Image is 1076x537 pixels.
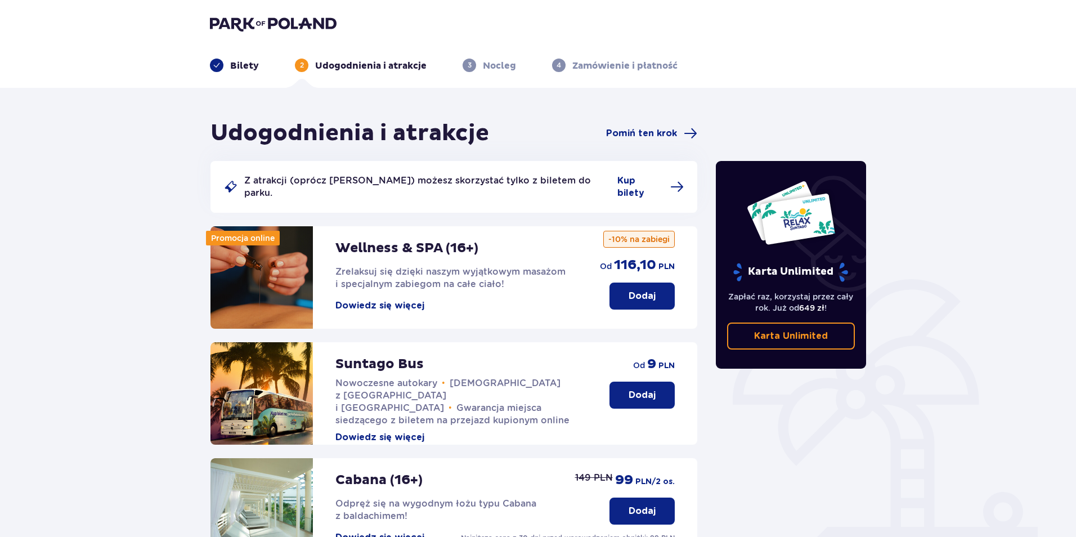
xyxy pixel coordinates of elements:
p: Udogodnienia i atrakcje [315,60,427,72]
span: • [449,402,452,414]
p: 149 PLN [575,472,613,484]
div: Promocja online [206,231,280,245]
p: 4 [557,60,561,70]
p: Nocleg [483,60,516,72]
img: attraction [210,342,313,445]
p: 2 [300,60,304,70]
p: PLN [658,360,675,372]
p: Dodaj [629,389,656,401]
p: Suntago Bus [335,356,424,373]
img: Park of Poland logo [210,16,337,32]
p: Karta Unlimited [754,330,828,342]
p: Dodaj [629,505,656,517]
p: 116,10 [614,257,656,274]
p: od [600,261,612,272]
button: Dowiedz się więcej [335,431,424,444]
button: Dodaj [609,498,675,525]
p: Zamówienie i płatność [572,60,678,72]
p: Karta Unlimited [732,262,849,282]
img: attraction [210,226,313,329]
p: -10% na zabiegi [603,231,675,248]
p: 9 [647,356,656,373]
a: Pomiń ten krok [606,127,697,140]
span: [DEMOGRAPHIC_DATA] z [GEOGRAPHIC_DATA] i [GEOGRAPHIC_DATA] [335,378,561,413]
span: 649 zł [799,303,824,312]
span: Zrelaksuj się dzięki naszym wyjątkowym masażom i specjalnym zabiegom na całe ciało! [335,266,566,289]
p: Wellness & SPA (16+) [335,240,478,257]
span: Odpręż się na wygodnym łożu typu Cabana z baldachimem! [335,498,536,521]
button: Dodaj [609,382,675,409]
p: Bilety [230,60,259,72]
button: Dodaj [609,283,675,310]
p: od [633,360,645,371]
a: Karta Unlimited [727,323,855,350]
p: 3 [468,60,472,70]
a: Kup bilety [617,174,684,199]
p: Dodaj [629,290,656,302]
p: 99 [615,472,633,489]
p: Z atrakcji (oprócz [PERSON_NAME]) możesz skorzystać tylko z biletem do parku. [244,174,611,199]
h1: Udogodnienia i atrakcje [210,119,489,147]
span: Pomiń ten krok [606,127,677,140]
p: Zapłać raz, korzystaj przez cały rok. Już od ! [727,291,855,314]
button: Dowiedz się więcej [335,299,424,312]
p: PLN [658,261,675,272]
span: Nowoczesne autokary [335,378,437,388]
span: • [442,378,445,389]
p: Cabana (16+) [335,472,423,489]
span: Kup bilety [617,174,663,199]
p: PLN /2 os. [635,476,675,487]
